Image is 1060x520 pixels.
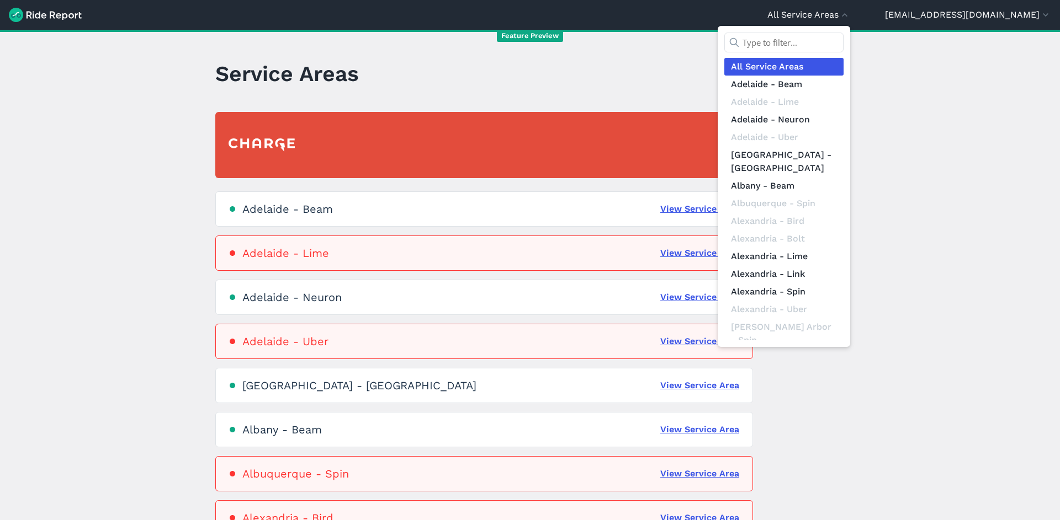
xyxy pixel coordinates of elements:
a: Alexandria - Link [724,265,844,283]
a: All Service Areas [724,58,844,76]
a: Albany - Beam [724,177,844,195]
div: Alexandria - Bolt [724,230,844,248]
div: Alexandria - Uber [724,301,844,318]
a: Adelaide - Neuron [724,111,844,128]
a: Alexandria - Spin [724,283,844,301]
div: Alexandria - Bird [724,212,844,230]
a: Alexandria - Lime [724,248,844,265]
div: [PERSON_NAME] Arbor - Spin [724,318,844,349]
div: Albuquerque - Spin [724,195,844,212]
input: Type to filter... [724,33,844,52]
a: [GEOGRAPHIC_DATA] - [GEOGRAPHIC_DATA] [724,146,844,177]
div: Adelaide - Uber [724,128,844,146]
div: Adelaide - Lime [724,93,844,111]
a: Adelaide - Beam [724,76,844,93]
